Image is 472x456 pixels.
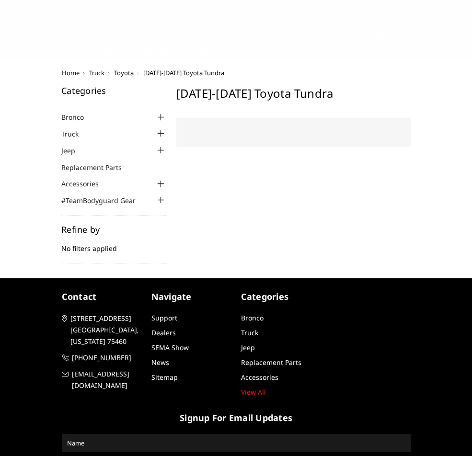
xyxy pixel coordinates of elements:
[143,68,224,77] span: [DATE]-[DATE] Toyota Tundra
[358,25,383,51] a: Cart 0
[176,86,411,108] h1: [DATE]-[DATE] Toyota Tundra
[61,146,87,156] a: Jeep
[151,343,189,352] a: SEMA Show
[61,179,111,189] a: Accessories
[72,368,141,391] span: [EMAIL_ADDRESS][DOMAIN_NAME]
[63,435,409,451] input: Name
[61,129,91,139] a: Truck
[241,328,258,337] a: Truck
[324,33,355,42] span: Account
[241,373,278,382] a: Accessories
[281,4,307,12] a: More Info
[70,313,140,347] span: [STREET_ADDRESS] [GEOGRAPHIC_DATA], [US_STATE] 75460
[324,25,355,51] a: Account
[241,388,266,397] a: View All
[241,358,301,367] a: Replacement Parts
[241,343,255,352] a: Jeep
[114,68,134,77] a: Toyota
[61,225,167,234] h5: Refine by
[62,411,411,424] h5: signup for email updates
[61,225,167,263] div: No filters applied
[151,358,169,367] a: News
[62,68,80,77] a: Home
[376,34,383,41] span: 0
[61,195,148,205] a: #TeamBodyguard Gear
[62,290,142,303] h5: contact
[62,352,142,364] a: [PHONE_NUMBER]
[61,86,167,95] h5: Categories
[241,313,264,322] a: Bronco
[358,33,374,42] span: Cart
[151,313,177,322] a: Support
[151,373,178,382] a: Sitemap
[62,21,231,55] img: BODYGUARD BUMPERS
[89,68,104,77] a: Truck
[61,162,134,172] a: Replacement Parts
[61,112,96,122] a: Bronco
[72,352,141,364] span: [PHONE_NUMBER]
[151,290,231,303] h5: Navigate
[62,368,142,391] a: [EMAIL_ADDRESS][DOMAIN_NAME]
[151,328,176,337] a: Dealers
[241,290,321,303] h5: Categories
